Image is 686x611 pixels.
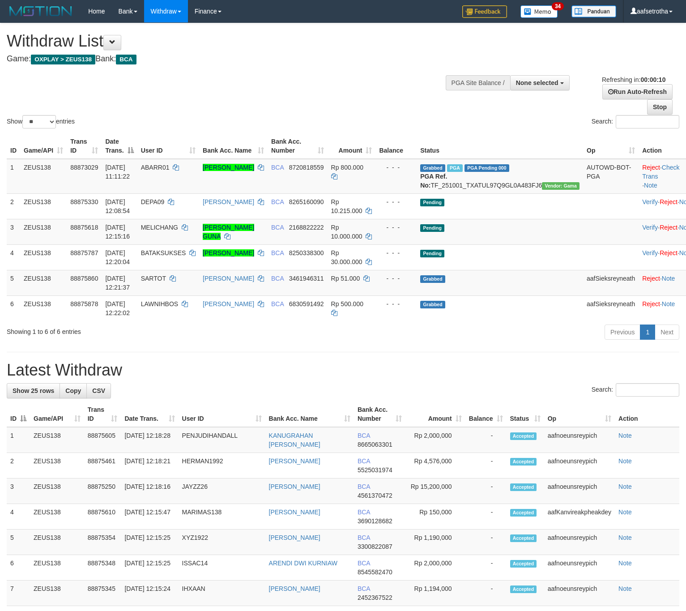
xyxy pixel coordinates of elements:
span: BCA [358,560,370,567]
a: Stop [647,99,673,115]
a: [PERSON_NAME] [269,508,320,516]
span: BCA [358,457,370,465]
td: ZEUS138 [30,479,84,504]
a: Note [644,182,657,189]
th: ID: activate to sort column descending [7,402,30,427]
td: JAYZZ26 [179,479,265,504]
td: IHXAAN [179,581,265,606]
td: [DATE] 12:18:16 [121,479,178,504]
td: [DATE] 12:15:47 [121,504,178,530]
td: Rp 2,000,000 [405,427,465,453]
td: aafSieksreyneath [583,270,639,295]
span: Grabbed [420,164,445,172]
span: Rp 10.000.000 [331,224,362,240]
td: Rp 1,190,000 [405,530,465,555]
span: Vendor URL: https://trx31.1velocity.biz [542,182,579,190]
td: TF_251001_TXATUL97Q9GL0A483FJ6 [417,159,583,194]
span: BCA [358,534,370,541]
span: Copy 8545582470 to clipboard [358,568,392,576]
span: Grabbed [420,301,445,308]
td: 3 [7,219,20,244]
th: ID [7,133,20,159]
span: Copy 8265160090 to clipboard [289,198,324,205]
input: Search: [616,383,679,397]
a: Reject [642,275,660,282]
td: Rp 15,200,000 [405,479,465,504]
a: [PERSON_NAME] [203,164,254,171]
label: Search: [592,115,679,128]
span: ABARR01 [141,164,170,171]
td: ZEUS138 [30,504,84,530]
a: Reject [660,224,677,231]
a: [PERSON_NAME] [269,457,320,465]
a: [PERSON_NAME] [203,198,254,205]
button: None selected [510,75,570,90]
span: [DATE] 12:15:16 [105,224,130,240]
a: Reject [660,249,677,256]
span: BCA [358,585,370,592]
th: Game/API: activate to sort column ascending [20,133,67,159]
a: [PERSON_NAME] [269,483,320,490]
span: CSV [92,387,105,394]
th: Balance [375,133,417,159]
a: [PERSON_NAME] [203,300,254,308]
span: BCA [271,224,284,231]
a: KANUGRAHAN [PERSON_NAME] [269,432,320,448]
td: - [465,504,507,530]
span: BATAKSUKSES [141,249,186,256]
td: [DATE] 12:18:21 [121,453,178,479]
th: Bank Acc. Name: activate to sort column ascending [265,402,354,427]
span: LAWNIHBOS [141,300,179,308]
span: 88875787 [70,249,98,256]
span: Accepted [510,483,537,491]
span: Grabbed [420,275,445,283]
td: 88875345 [84,581,121,606]
td: XYZ1922 [179,530,265,555]
td: 88875348 [84,555,121,581]
td: ZEUS138 [20,219,67,244]
a: Note [618,534,632,541]
td: [DATE] 12:15:25 [121,555,178,581]
td: 5 [7,270,20,295]
a: Note [618,508,632,516]
img: MOTION_logo.png [7,4,75,18]
td: aafnoeunsreypich [544,479,615,504]
span: SARTOT [141,275,166,282]
a: Reject [642,164,660,171]
select: Showentries [22,115,56,128]
td: 4 [7,244,20,270]
span: Copy 4561370472 to clipboard [358,492,392,499]
td: 6 [7,555,30,581]
a: [PERSON_NAME] [269,534,320,541]
img: Feedback.jpg [462,5,507,18]
td: ZEUS138 [30,427,84,453]
span: DEPA09 [141,198,165,205]
div: - - - [379,274,413,283]
td: 4 [7,504,30,530]
span: [DATE] 12:08:54 [105,198,130,214]
span: Pending [420,199,444,206]
span: 88875878 [70,300,98,308]
a: Note [618,457,632,465]
td: ZEUS138 [20,295,67,321]
span: [DATE] 12:21:37 [105,275,130,291]
td: ZEUS138 [20,270,67,295]
span: Pending [420,250,444,257]
span: 88875860 [70,275,98,282]
td: aafnoeunsreypich [544,581,615,606]
img: Button%20Memo.svg [520,5,558,18]
td: - [465,453,507,479]
td: ZEUS138 [20,244,67,270]
td: - [465,555,507,581]
span: 88875618 [70,224,98,231]
a: Show 25 rows [7,383,60,398]
th: Date Trans.: activate to sort column descending [102,133,137,159]
h4: Game: Bank: [7,55,448,64]
span: Marked by aafnoeunsreypich [447,164,463,172]
div: - - - [379,248,413,257]
label: Search: [592,383,679,397]
span: 88875330 [70,198,98,205]
td: ZEUS138 [30,581,84,606]
span: BCA [358,483,370,490]
a: Note [618,560,632,567]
